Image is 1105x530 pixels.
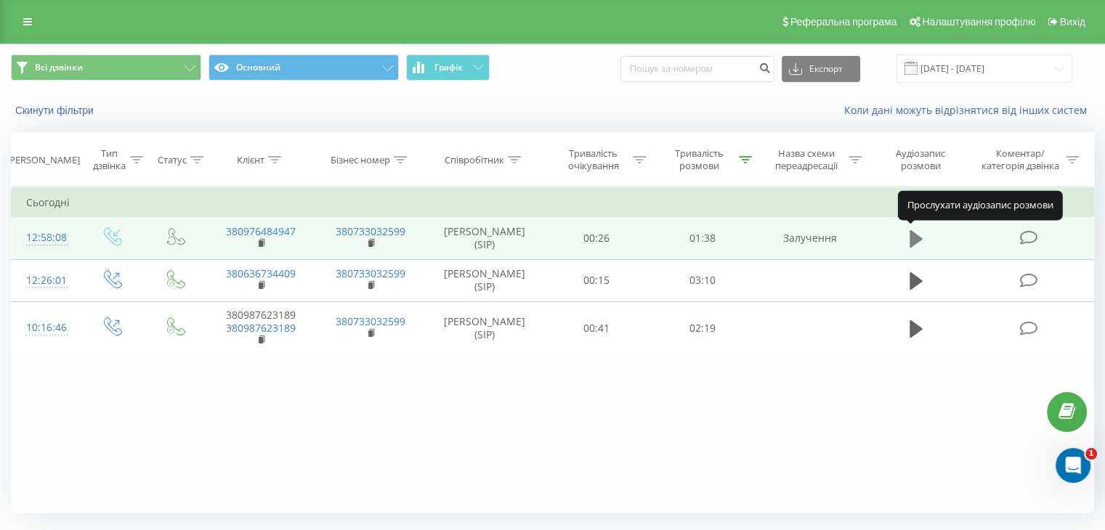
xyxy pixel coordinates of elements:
[92,147,126,172] div: Тип дзвінка
[237,154,264,166] div: Клієнт
[878,147,963,172] div: Аудіозапис розмови
[226,321,296,335] a: 380987623189
[426,259,544,301] td: [PERSON_NAME] (SIP)
[649,217,755,259] td: 01:38
[35,62,83,73] span: Всі дзвінки
[544,301,649,355] td: 00:41
[226,224,296,238] a: 380976484947
[336,266,405,280] a: 380733032599
[663,147,735,172] div: Тривалість розмови
[445,154,504,166] div: Співробітник
[782,56,860,82] button: Експорт
[426,217,544,259] td: [PERSON_NAME] (SIP)
[12,188,1094,217] td: Сьогодні
[336,224,405,238] a: 380733032599
[206,301,315,355] td: 380987623189
[898,191,1063,220] div: Прослухати аудіозапис розмови
[1060,16,1085,28] span: Вихід
[331,154,390,166] div: Бізнес номер
[769,147,845,172] div: Назва схеми переадресації
[336,314,405,328] a: 380733032599
[26,266,65,295] div: 12:26:01
[26,224,65,252] div: 12:58:08
[649,259,755,301] td: 03:10
[11,54,201,81] button: Всі дзвінки
[790,16,897,28] span: Реферальна програма
[26,314,65,342] div: 10:16:46
[406,54,490,81] button: Графік
[620,56,774,82] input: Пошук за номером
[11,104,101,117] button: Скинути фільтри
[755,217,865,259] td: Залучення
[1085,448,1097,460] span: 1
[844,103,1094,117] a: Коли дані можуть відрізнятися вiд інших систем
[7,154,80,166] div: [PERSON_NAME]
[557,147,630,172] div: Тривалість очікування
[158,154,187,166] div: Статус
[209,54,399,81] button: Основний
[649,301,755,355] td: 02:19
[544,259,649,301] td: 00:15
[1056,448,1090,483] iframe: Intercom live chat
[434,62,463,73] span: Графік
[426,301,544,355] td: [PERSON_NAME] (SIP)
[977,147,1062,172] div: Коментар/категорія дзвінка
[226,266,296,280] a: 380636734409
[544,217,649,259] td: 00:26
[922,16,1035,28] span: Налаштування профілю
